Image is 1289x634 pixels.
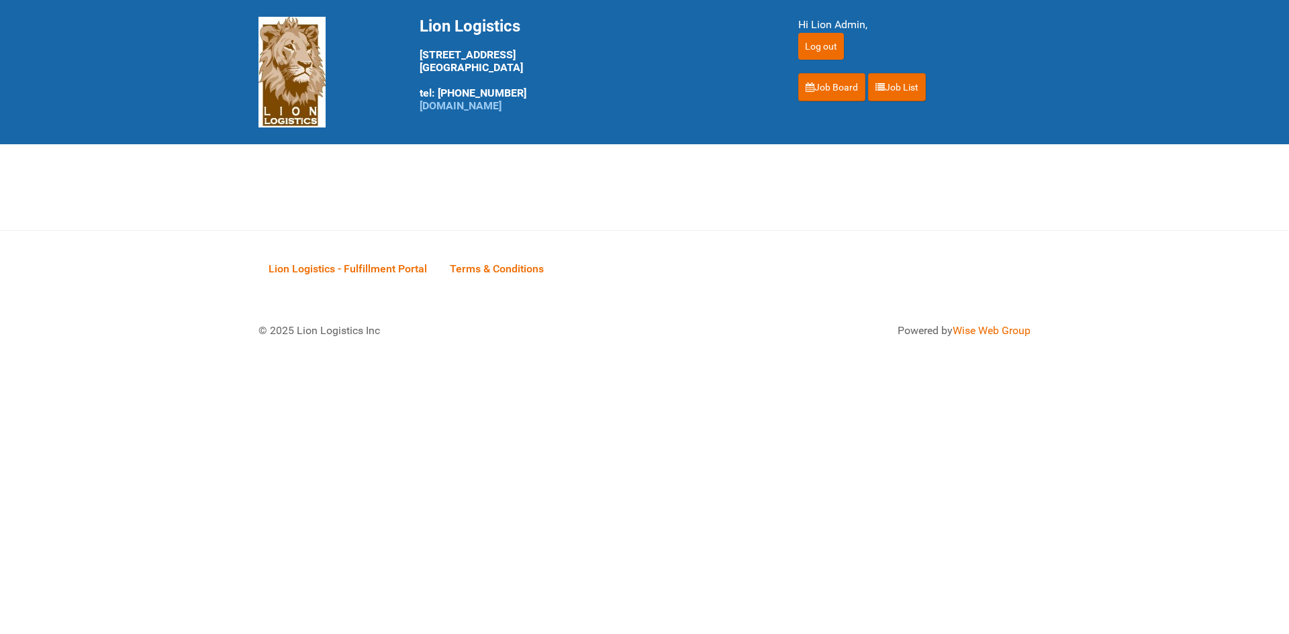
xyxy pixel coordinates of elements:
div: Powered by [661,323,1031,339]
a: Lion Logistics [258,65,326,78]
span: Terms & Conditions [450,262,544,275]
div: © 2025 Lion Logistics Inc [248,313,638,349]
a: Job Board [798,73,865,101]
a: Job List [868,73,926,101]
span: Lion Logistics [420,17,520,36]
a: Wise Web Group [953,324,1031,337]
a: Lion Logistics - Fulfillment Portal [258,248,437,289]
a: Terms & Conditions [440,248,554,289]
span: Lion Logistics - Fulfillment Portal [269,262,427,275]
input: Log out [798,33,844,60]
div: Hi Lion Admin, [798,17,1031,33]
div: [STREET_ADDRESS] [GEOGRAPHIC_DATA] tel: [PHONE_NUMBER] [420,17,765,112]
img: Lion Logistics [258,17,326,127]
a: [DOMAIN_NAME] [420,99,502,112]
